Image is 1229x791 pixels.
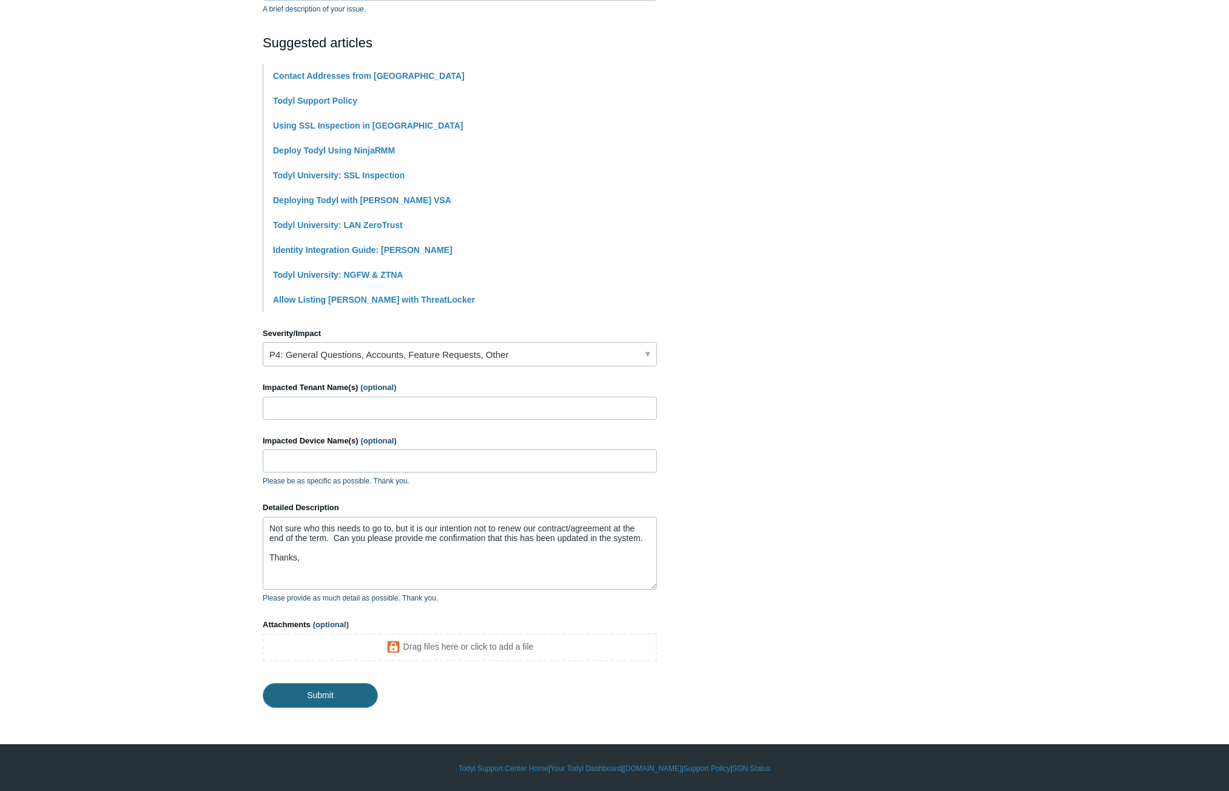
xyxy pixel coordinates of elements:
[263,435,657,447] label: Impacted Device Name(s)
[273,121,463,130] a: Using SSL Inspection in [GEOGRAPHIC_DATA]
[732,763,770,774] a: SGN Status
[273,71,465,81] a: Contact Addresses from [GEOGRAPHIC_DATA]
[684,763,730,774] a: Support Policy
[273,195,451,205] a: Deploying Todyl with [PERSON_NAME] VSA
[361,436,397,445] span: (optional)
[459,763,548,774] a: Todyl Support Center Home
[273,270,403,280] a: Todyl University: NGFW & ZTNA
[360,383,396,392] span: (optional)
[273,220,403,230] a: Todyl University: LAN ZeroTrust
[263,33,657,53] h2: Suggested articles
[550,763,621,774] a: Your Todyl Dashboard
[263,328,657,340] label: Severity/Impact
[273,146,395,155] a: Deploy Todyl Using NinjaRMM
[313,620,349,629] span: (optional)
[273,245,453,255] a: Identity Integration Guide: [PERSON_NAME]
[273,170,405,180] a: Todyl University: SSL Inspection
[263,683,378,707] input: Submit
[263,382,657,394] label: Impacted Tenant Name(s)
[263,476,657,486] p: Please be as specific as possible. Thank you.
[263,342,657,366] a: P4: General Questions, Accounts, Feature Requests, Other
[263,4,657,15] p: A brief description of your issue.
[273,96,357,106] a: Todyl Support Policy
[263,763,966,774] div: | | | |
[263,619,657,631] label: Attachments
[263,502,657,514] label: Detailed Description
[263,593,657,604] p: Please provide as much detail as possible. Thank you.
[623,763,681,774] a: [DOMAIN_NAME]
[273,295,475,305] a: Allow Listing [PERSON_NAME] with ThreatLocker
